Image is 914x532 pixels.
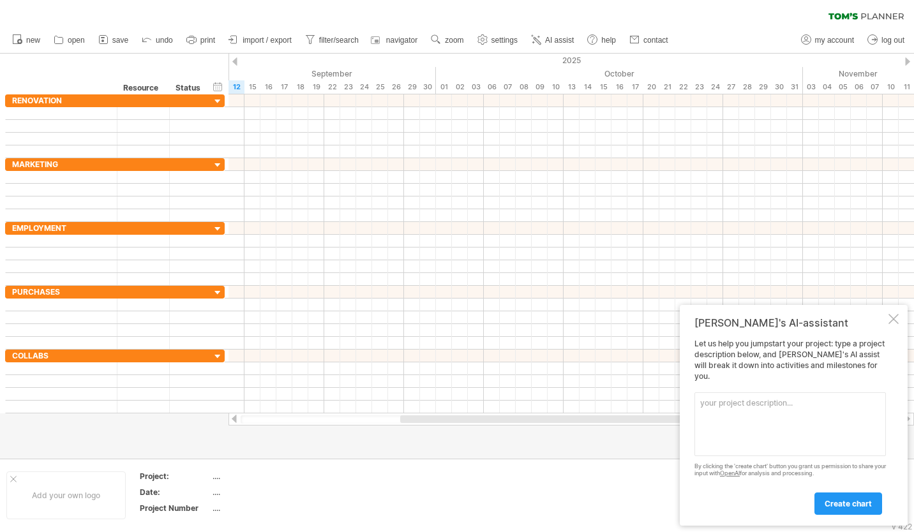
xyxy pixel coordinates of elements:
[176,82,204,94] div: Status
[881,36,904,45] span: log out
[372,80,388,94] div: Thursday, 25 September 2025
[528,32,578,48] a: AI assist
[140,503,210,514] div: Project Number
[601,36,616,45] span: help
[12,350,110,362] div: COLLABS
[308,80,324,94] div: Friday, 19 September 2025
[112,36,128,45] span: save
[564,80,580,94] div: Monday, 13 October 2025
[720,469,740,477] a: OpenAI
[694,339,886,514] div: Let us help you jumpstart your project: type a project description below, and [PERSON_NAME]'s AI ...
[292,80,308,94] div: Thursday, 18 September 2025
[386,36,417,45] span: navigator
[404,80,420,94] div: Monday, 29 September 2025
[474,32,521,48] a: settings
[244,80,260,94] div: Monday, 15 September 2025
[452,80,468,94] div: Thursday, 2 October 2025
[584,32,620,48] a: help
[643,36,668,45] span: contact
[388,80,404,94] div: Friday, 26 September 2025
[12,222,110,234] div: EMPLOYMENT
[867,80,883,94] div: Friday, 7 November 2025
[771,80,787,94] div: Thursday, 30 October 2025
[548,80,564,94] div: Friday, 10 October 2025
[500,80,516,94] div: Tuesday, 7 October 2025
[213,471,320,482] div: ....
[691,80,707,94] div: Thursday, 23 October 2025
[340,80,356,94] div: Tuesday, 23 September 2025
[436,80,452,94] div: Wednesday, 1 October 2025
[50,32,89,48] a: open
[324,80,340,94] div: Monday, 22 September 2025
[243,36,292,45] span: import / export
[643,80,659,94] div: Monday, 20 October 2025
[596,80,611,94] div: Wednesday, 15 October 2025
[85,67,436,80] div: September 2025
[420,80,436,94] div: Tuesday, 30 September 2025
[12,286,110,298] div: PURCHASES
[484,80,500,94] div: Monday, 6 October 2025
[26,36,40,45] span: new
[611,80,627,94] div: Thursday, 16 October 2025
[814,492,882,515] a: create chart
[436,67,803,80] div: October 2025
[140,487,210,498] div: Date:
[156,36,173,45] span: undo
[545,36,574,45] span: AI assist
[723,80,739,94] div: Monday, 27 October 2025
[428,32,467,48] a: zoom
[139,32,177,48] a: undo
[491,36,518,45] span: settings
[356,80,372,94] div: Wednesday, 24 September 2025
[626,32,672,48] a: contact
[707,80,723,94] div: Friday, 24 October 2025
[675,80,691,94] div: Wednesday, 22 October 2025
[276,80,292,94] div: Wednesday, 17 September 2025
[9,32,44,48] a: new
[739,80,755,94] div: Tuesday, 28 October 2025
[213,503,320,514] div: ....
[95,32,132,48] a: save
[123,82,162,94] div: Resource
[851,80,867,94] div: Thursday, 6 November 2025
[12,158,110,170] div: MARKETING
[200,36,215,45] span: print
[6,471,126,519] div: Add your own logo
[213,487,320,498] div: ....
[532,80,548,94] div: Thursday, 9 October 2025
[819,80,835,94] div: Tuesday, 4 November 2025
[183,32,219,48] a: print
[468,80,484,94] div: Friday, 3 October 2025
[580,80,596,94] div: Tuesday, 14 October 2025
[803,80,819,94] div: Monday, 3 November 2025
[892,522,912,531] div: v 422
[319,36,359,45] span: filter/search
[516,80,532,94] div: Wednesday, 8 October 2025
[798,32,858,48] a: my account
[12,94,110,107] div: RENOVATION
[627,80,643,94] div: Friday, 17 October 2025
[755,80,771,94] div: Wednesday, 29 October 2025
[228,80,244,94] div: Friday, 12 September 2025
[694,316,886,329] div: [PERSON_NAME]'s AI-assistant
[787,80,803,94] div: Friday, 31 October 2025
[445,36,463,45] span: zoom
[68,36,85,45] span: open
[260,80,276,94] div: Tuesday, 16 September 2025
[369,32,421,48] a: navigator
[140,471,210,482] div: Project:
[825,499,872,508] span: create chart
[694,463,886,477] div: By clicking the 'create chart' button you grant us permission to share your input with for analys...
[883,80,899,94] div: Monday, 10 November 2025
[225,32,296,48] a: import / export
[864,32,908,48] a: log out
[835,80,851,94] div: Wednesday, 5 November 2025
[302,32,363,48] a: filter/search
[815,36,854,45] span: my account
[659,80,675,94] div: Tuesday, 21 October 2025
